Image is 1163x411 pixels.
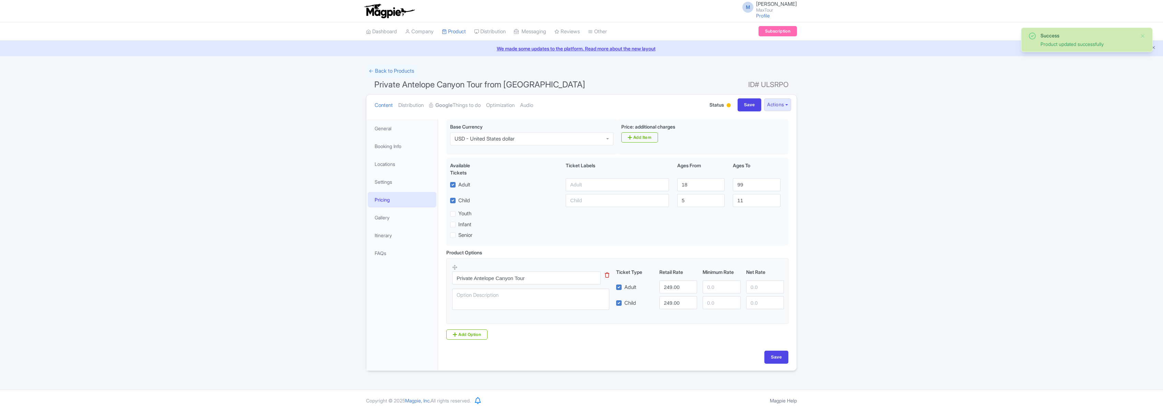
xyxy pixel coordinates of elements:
[366,22,397,41] a: Dashboard
[452,271,601,285] input: Option Name
[458,210,471,218] label: Youth
[624,299,636,307] label: Child
[398,95,424,116] a: Distribution
[514,22,546,41] a: Messaging
[770,398,797,403] a: Magpie Help
[368,156,436,172] a: Locations
[657,268,700,276] div: Retail Rate
[588,22,607,41] a: Other
[759,26,797,36] a: Subscription
[756,8,797,12] small: MaxTour
[703,296,740,309] input: 0.0
[764,98,791,111] button: Actions
[738,1,797,12] a: M [PERSON_NAME] MaxTour
[566,194,669,207] input: Child
[368,174,436,190] a: Settings
[1041,40,1135,48] div: Product updated successfully
[455,136,515,142] div: USD - United States dollar
[446,249,482,256] div: Product Options
[435,101,453,109] strong: Google
[458,197,470,205] label: Child
[4,45,1159,52] a: We made some updates to the platform. Read more about the new layout
[405,22,434,41] a: Company
[368,121,436,136] a: General
[1151,44,1156,52] button: Close announcement
[446,329,487,340] a: Add Option
[486,95,515,116] a: Optimization
[374,80,585,89] span: Private Antelope Canyon Tour from [GEOGRAPHIC_DATA]
[659,296,697,309] input: 0.0
[366,64,417,78] a: ← Back to Products
[673,162,729,176] div: Ages From
[368,245,436,261] a: FAQs
[1140,32,1146,40] button: Close
[742,2,753,13] span: M
[764,351,788,364] input: Save
[738,98,762,111] input: Save
[368,228,436,243] a: Itinerary
[450,124,483,130] span: Base Currency
[375,95,393,116] a: Content
[458,181,470,189] label: Adult
[756,1,797,7] span: [PERSON_NAME]
[756,13,770,19] a: Profile
[729,162,784,176] div: Ages To
[458,231,472,239] label: Senior
[566,178,669,191] input: Adult
[703,280,740,293] input: 0.0
[700,268,743,276] div: Minimum Rate
[659,280,697,293] input: 0.0
[368,138,436,154] a: Booking Info
[743,268,787,276] div: Net Rate
[368,210,436,225] a: Gallery
[554,22,580,41] a: Reviews
[709,101,724,108] span: Status
[520,95,533,116] a: Audio
[458,221,471,229] label: Infant
[746,280,784,293] input: 0.0
[429,95,481,116] a: GoogleThings to do
[621,132,658,143] a: Add Item
[621,123,675,130] label: Price: additional charges
[368,192,436,207] a: Pricing
[362,397,475,404] div: Copyright © 2025 All rights reserved.
[450,162,487,176] div: Available Tickets
[363,3,416,19] img: logo-ab69f6fb50320c5b225c76a69d11143b.png
[1041,32,1135,39] div: Success
[725,100,732,111] div: Building
[442,22,466,41] a: Product
[613,268,657,276] div: Ticket Type
[748,78,789,92] span: ID# ULSRPO
[405,398,431,403] span: Magpie, Inc.
[624,283,636,291] label: Adult
[562,162,673,176] div: Ticket Labels
[746,296,784,309] input: 0.0
[474,22,506,41] a: Distribution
